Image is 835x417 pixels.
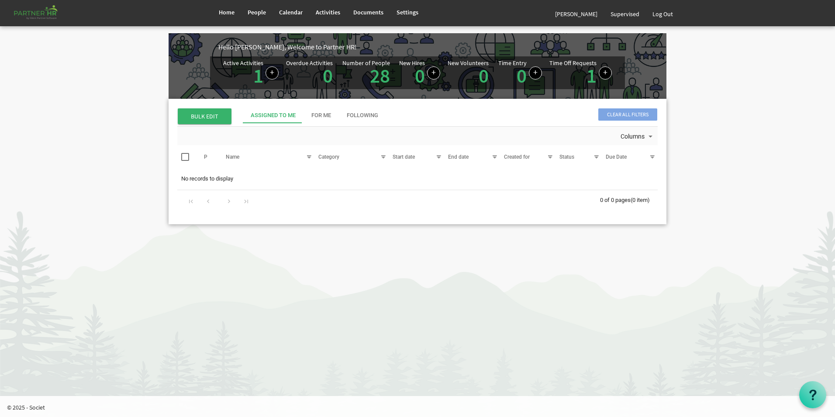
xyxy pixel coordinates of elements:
td: No records to display [177,170,658,187]
span: Home [219,8,235,16]
a: 0 [415,63,425,88]
span: P [204,154,207,160]
div: Number of active time off requests [549,60,612,86]
div: Number of Time Entries [498,60,542,86]
div: Number of active Activities in Partner HR [223,60,279,86]
a: 0 [479,63,489,88]
span: Supervised [611,10,639,18]
span: Category [318,154,339,160]
div: Columns [619,127,656,145]
a: Create a new Activity [266,66,279,80]
div: Go to previous page [202,195,214,207]
a: Log hours [529,66,542,80]
div: Volunteer hired in the last 7 days [448,60,491,86]
span: Created for [504,154,530,160]
div: Go to first page [185,195,197,207]
span: Settings [397,8,418,16]
a: Log Out [646,2,680,26]
span: Columns [620,131,645,142]
div: Following [347,111,378,120]
a: Add new person to Partner HR [427,66,440,80]
button: Columns [619,131,656,142]
a: 0 [323,63,333,88]
span: Status [559,154,574,160]
div: People hired in the last 7 days [399,60,440,86]
div: Total number of active people in Partner HR [342,60,392,86]
div: Assigned To Me [251,111,296,120]
span: Documents [353,8,383,16]
span: Clear all filters [598,108,657,121]
div: Time Off Requests [549,60,597,66]
span: (0 item) [631,197,650,203]
span: Calendar [279,8,303,16]
div: 0 of 0 pages (0 item) [600,190,658,208]
span: Activities [316,8,340,16]
p: © 2025 - Societ [7,403,835,412]
a: 28 [370,63,390,88]
span: BULK EDIT [178,108,231,124]
div: New Volunteers [448,60,489,66]
div: Time Entry [498,60,527,66]
a: 1 [253,63,263,88]
div: New Hires [399,60,425,66]
a: Supervised [604,2,646,26]
div: tab-header [243,108,723,123]
span: Due Date [606,154,627,160]
div: Go to last page [240,195,252,207]
a: 0 [517,63,527,88]
span: Start date [393,154,415,160]
div: Number of People [342,60,390,66]
div: Overdue Activities [286,60,333,66]
div: Hello [PERSON_NAME], Welcome to Partner HR! [218,42,666,52]
a: Create a new time off request [599,66,612,80]
span: End date [448,154,469,160]
span: People [248,8,266,16]
div: Active Activities [223,60,263,66]
div: For Me [311,111,331,120]
a: 1 [587,63,597,88]
div: Go to next page [223,195,235,207]
span: Name [226,154,239,160]
a: [PERSON_NAME] [549,2,604,26]
span: 0 of 0 pages [600,197,631,203]
div: Activities assigned to you for which the Due Date is passed [286,60,335,86]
